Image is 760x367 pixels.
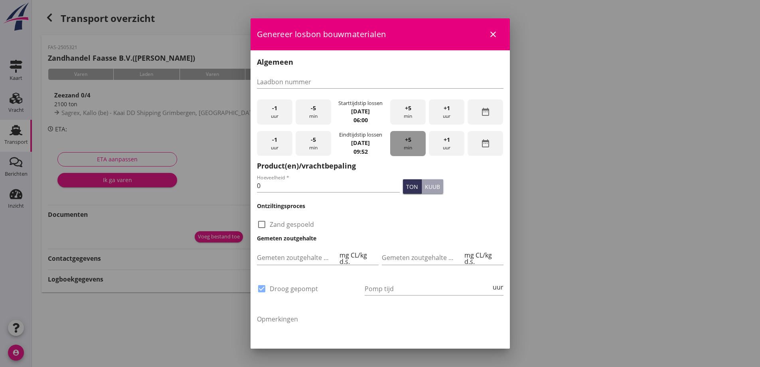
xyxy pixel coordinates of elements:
div: uur [257,99,292,125]
div: min [390,99,426,125]
div: uur [257,131,292,156]
input: Gemeten zoutgehalte achterbeun [382,251,463,264]
strong: [DATE] [351,107,370,115]
span: +1 [444,135,450,144]
label: Zand gespoeld [270,220,314,228]
input: Gemeten zoutgehalte voorbeun [257,251,338,264]
div: uur [491,284,503,290]
div: ton [406,183,418,191]
div: min [296,99,331,125]
strong: [DATE] [351,139,370,147]
h3: Ontziltingsproces [257,202,503,210]
h2: Algemeen [257,57,503,67]
div: min [296,131,331,156]
span: -5 [311,135,316,144]
strong: 06:00 [353,116,368,124]
span: -1 [272,104,277,113]
div: mg CL/kg d.s. [463,252,503,265]
button: kuub [422,179,443,194]
div: Eindtijdstip lossen [339,131,382,139]
span: +5 [405,135,411,144]
i: date_range [481,139,490,148]
h3: Gemeten zoutgehalte [257,234,503,242]
div: Starttijdstip lossen [338,99,383,107]
i: close [488,30,498,39]
div: min [390,131,426,156]
div: uur [429,99,464,125]
input: Hoeveelheid * [257,179,400,192]
span: -1 [272,135,277,144]
div: kuub [425,183,440,191]
span: +1 [444,104,450,113]
div: mg CL/kg d.s. [338,252,378,265]
textarea: Opmerkingen [257,313,503,355]
span: +5 [405,104,411,113]
strong: 09:52 [353,148,368,155]
div: Genereer losbon bouwmaterialen [251,18,510,50]
i: date_range [481,107,490,117]
input: Pomp tijd [365,282,491,295]
input: Laadbon nummer [257,75,503,88]
label: Droog gepompt [270,285,318,293]
span: -5 [311,104,316,113]
div: uur [429,131,464,156]
h2: Product(en)/vrachtbepaling [257,161,503,171]
button: ton [403,179,422,194]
